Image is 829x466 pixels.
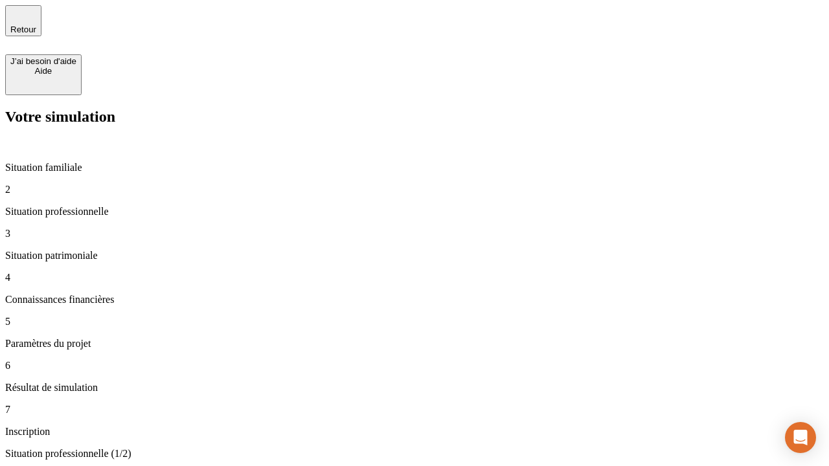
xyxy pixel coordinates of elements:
p: 7 [5,404,824,416]
span: Retour [10,25,36,34]
p: Inscription [5,426,824,438]
h2: Votre simulation [5,108,824,126]
p: 4 [5,272,824,283]
p: 2 [5,184,824,195]
p: 3 [5,228,824,239]
p: Paramètres du projet [5,338,824,349]
div: J’ai besoin d'aide [10,56,76,66]
div: Aide [10,66,76,76]
div: Open Intercom Messenger [785,422,816,453]
p: Situation professionnelle (1/2) [5,448,824,460]
p: Situation professionnelle [5,206,824,217]
p: Situation familiale [5,162,824,173]
p: 6 [5,360,824,372]
button: J’ai besoin d'aideAide [5,54,82,95]
p: 5 [5,316,824,327]
p: Situation patrimoniale [5,250,824,261]
p: Connaissances financières [5,294,824,305]
button: Retour [5,5,41,36]
p: Résultat de simulation [5,382,824,394]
